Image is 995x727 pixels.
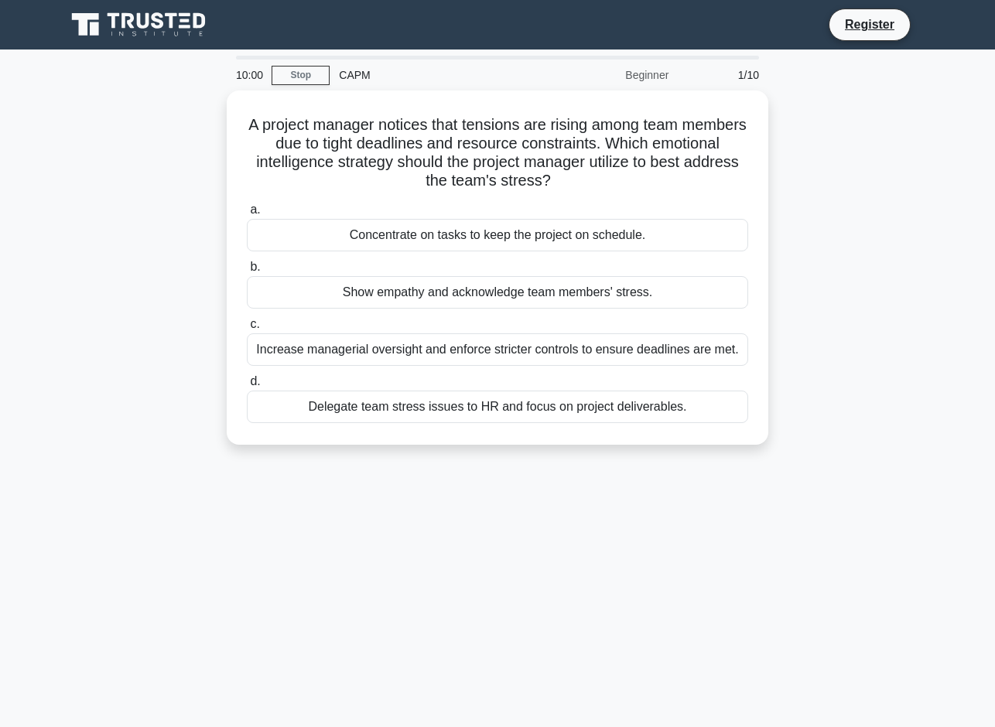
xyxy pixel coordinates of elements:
span: d. [250,374,260,387]
div: Increase managerial oversight and enforce stricter controls to ensure deadlines are met. [247,333,748,366]
div: Show empathy and acknowledge team members' stress. [247,276,748,309]
a: Stop [272,66,330,85]
div: 10:00 [227,60,272,90]
div: Beginner [542,60,678,90]
div: CAPM [330,60,542,90]
div: 1/10 [678,60,768,90]
span: c. [250,317,259,330]
span: a. [250,203,260,216]
div: Delegate team stress issues to HR and focus on project deliverables. [247,391,748,423]
h5: A project manager notices that tensions are rising among team members due to tight deadlines and ... [245,115,750,191]
div: Concentrate on tasks to keep the project on schedule. [247,219,748,251]
span: b. [250,260,260,273]
a: Register [836,15,904,34]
